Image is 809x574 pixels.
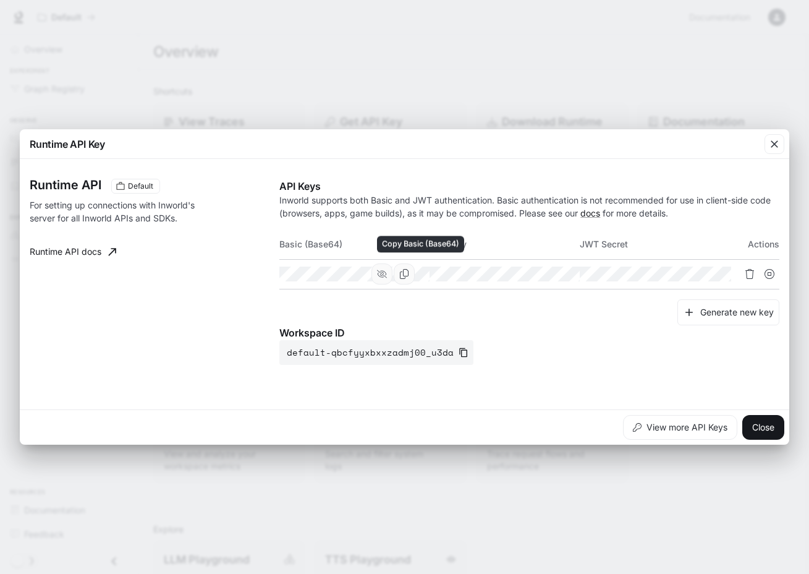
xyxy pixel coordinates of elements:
p: Workspace ID [279,325,779,340]
button: View more API Keys [623,415,737,440]
button: Copy Basic (Base64) [394,263,415,285]
div: These keys will apply to your current workspace only [111,179,160,194]
p: Runtime API Key [30,137,105,152]
button: Generate new key [677,299,779,326]
button: default-qbcfyyxbxxzadmj00_u3da [279,340,473,365]
p: API Keys [279,179,779,194]
button: Delete API key [740,264,760,284]
a: Runtime API docs [25,239,121,264]
h3: Runtime API [30,179,101,191]
a: docs [580,208,600,218]
button: Suspend API key [760,264,779,284]
th: JWT Secret [580,229,730,259]
th: JWT Key [430,229,580,259]
p: Inworld supports both Basic and JWT authentication. Basic authentication is not recommended for u... [279,194,779,220]
th: Basic (Base64) [279,229,430,259]
th: Actions [729,229,779,259]
div: Copy Basic (Base64) [377,236,464,253]
button: Close [742,415,784,440]
span: Default [123,181,158,192]
p: For setting up connections with Inworld's server for all Inworld APIs and SDKs. [30,199,210,225]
